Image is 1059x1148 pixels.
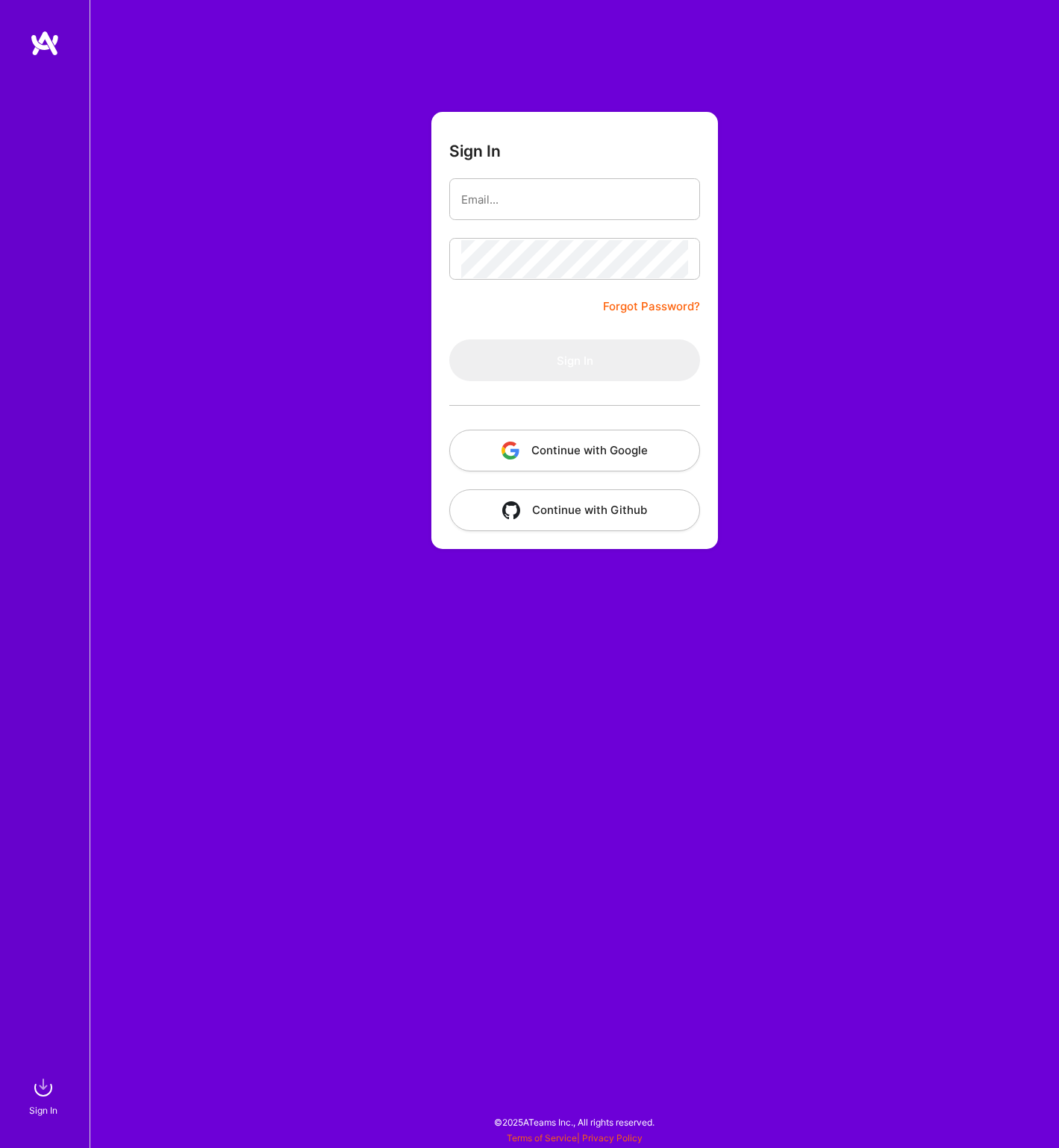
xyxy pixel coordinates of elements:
[449,489,700,531] button: Continue with Github
[582,1132,643,1144] a: Privacy Policy
[30,30,60,57] img: logo
[449,430,700,471] button: Continue with Google
[507,1132,577,1144] a: Terms of Service
[90,1103,1059,1141] div: © 2025 ATeams Inc., All rights reserved.
[507,1132,643,1144] span: |
[502,501,520,519] img: icon
[29,1102,57,1118] div: Sign In
[461,181,688,219] input: Email...
[449,339,700,381] button: Sign In
[449,142,501,160] h3: Sign In
[502,442,519,459] img: icon
[31,1073,58,1118] a: sign inSign In
[28,1073,58,1102] img: sign in
[603,298,700,316] a: Forgot Password?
